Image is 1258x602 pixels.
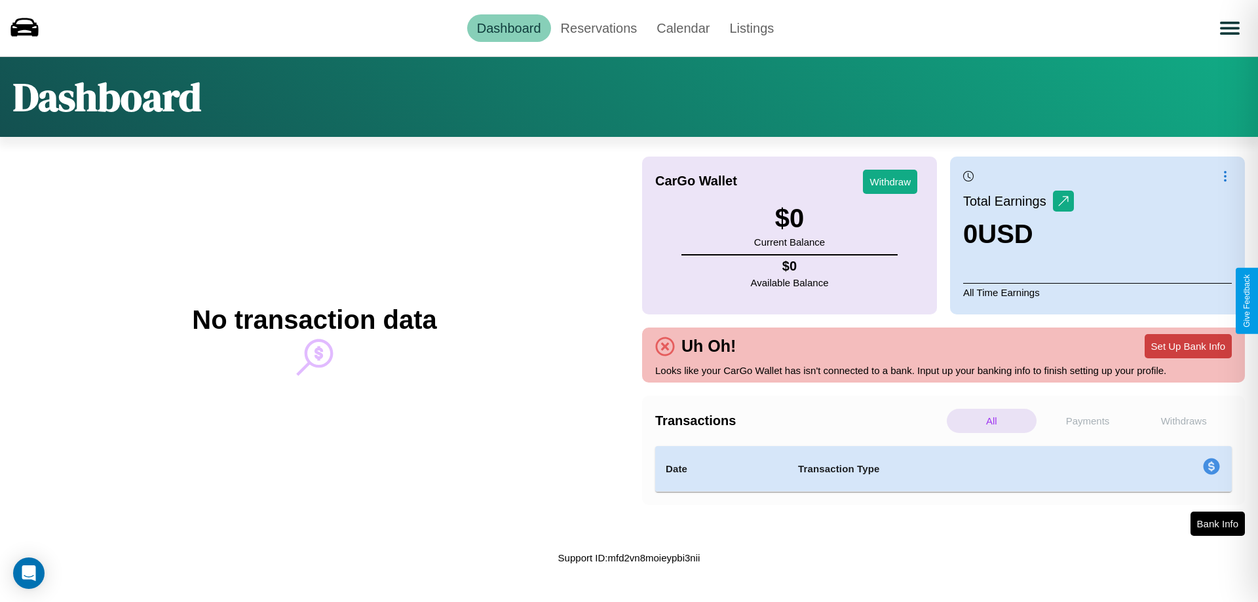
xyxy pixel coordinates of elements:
[655,174,737,189] h4: CarGo Wallet
[1145,334,1232,358] button: Set Up Bank Info
[863,170,917,194] button: Withdraw
[751,274,829,292] p: Available Balance
[192,305,436,335] h2: No transaction data
[1139,409,1229,433] p: Withdraws
[655,413,943,428] h4: Transactions
[467,14,551,42] a: Dashboard
[719,14,784,42] a: Listings
[13,70,201,124] h1: Dashboard
[655,362,1232,379] p: Looks like your CarGo Wallet has isn't connected to a bank. Input up your banking info to finish ...
[1242,274,1251,328] div: Give Feedback
[655,446,1232,492] table: simple table
[947,409,1037,433] p: All
[754,233,825,251] p: Current Balance
[1211,10,1248,47] button: Open menu
[798,461,1096,477] h4: Transaction Type
[751,259,829,274] h4: $ 0
[13,557,45,589] div: Open Intercom Messenger
[551,14,647,42] a: Reservations
[675,337,742,356] h4: Uh Oh!
[963,189,1053,213] p: Total Earnings
[647,14,719,42] a: Calendar
[558,549,700,567] p: Support ID: mfd2vn8moieypbi3nii
[963,283,1232,301] p: All Time Earnings
[754,204,825,233] h3: $ 0
[1191,512,1245,536] button: Bank Info
[963,219,1074,249] h3: 0 USD
[666,461,777,477] h4: Date
[1043,409,1133,433] p: Payments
